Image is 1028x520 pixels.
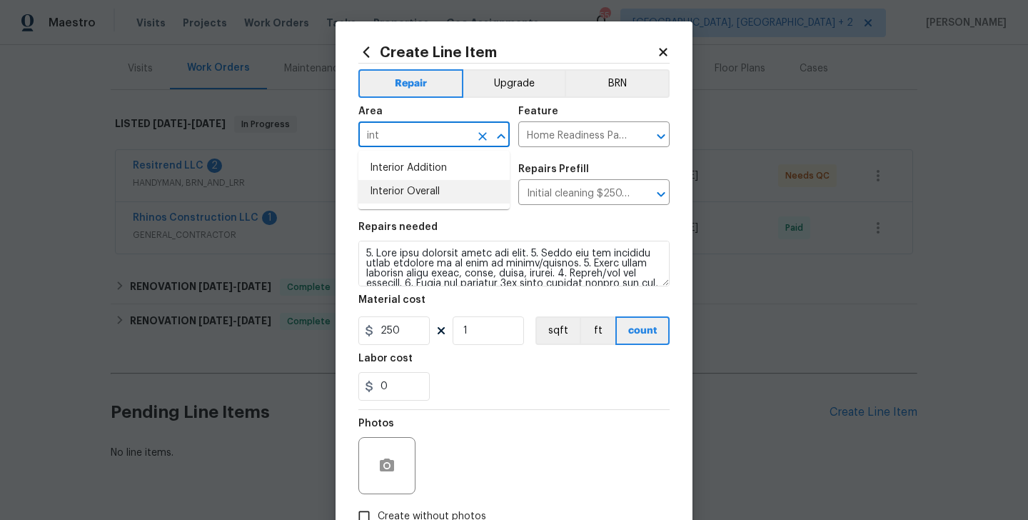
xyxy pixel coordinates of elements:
[358,295,425,305] h5: Material cost
[358,354,413,364] h5: Labor cost
[473,126,493,146] button: Clear
[651,126,671,146] button: Open
[615,316,670,345] button: count
[463,69,565,98] button: Upgrade
[518,106,558,116] h5: Feature
[358,69,463,98] button: Repair
[358,44,657,60] h2: Create Line Item
[580,316,615,345] button: ft
[358,419,394,429] h5: Photos
[535,316,580,345] button: sqft
[518,164,589,174] h5: Repairs Prefill
[565,69,670,98] button: BRN
[358,241,670,286] textarea: 5. Lore ipsu dolorsit ametc adi elit. 5. Seddo eiu tem incididu utlab etdolore ma al enim ad mini...
[651,184,671,204] button: Open
[358,156,510,180] li: Interior Addition
[491,126,511,146] button: Close
[358,106,383,116] h5: Area
[358,222,438,232] h5: Repairs needed
[358,180,510,204] li: Interior Overall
